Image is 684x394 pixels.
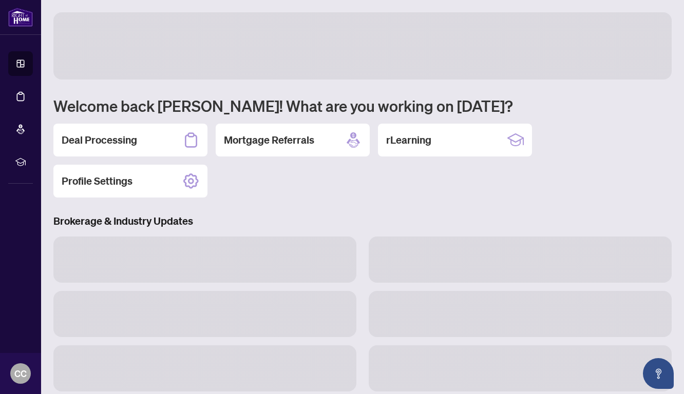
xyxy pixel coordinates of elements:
h1: Welcome back [PERSON_NAME]! What are you working on [DATE]? [53,96,672,115]
h2: rLearning [386,133,431,147]
h2: Deal Processing [62,133,137,147]
img: logo [8,8,33,27]
button: Open asap [643,358,674,389]
h2: Profile Settings [62,174,132,188]
h2: Mortgage Referrals [224,133,314,147]
span: CC [14,366,27,381]
h3: Brokerage & Industry Updates [53,214,672,228]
